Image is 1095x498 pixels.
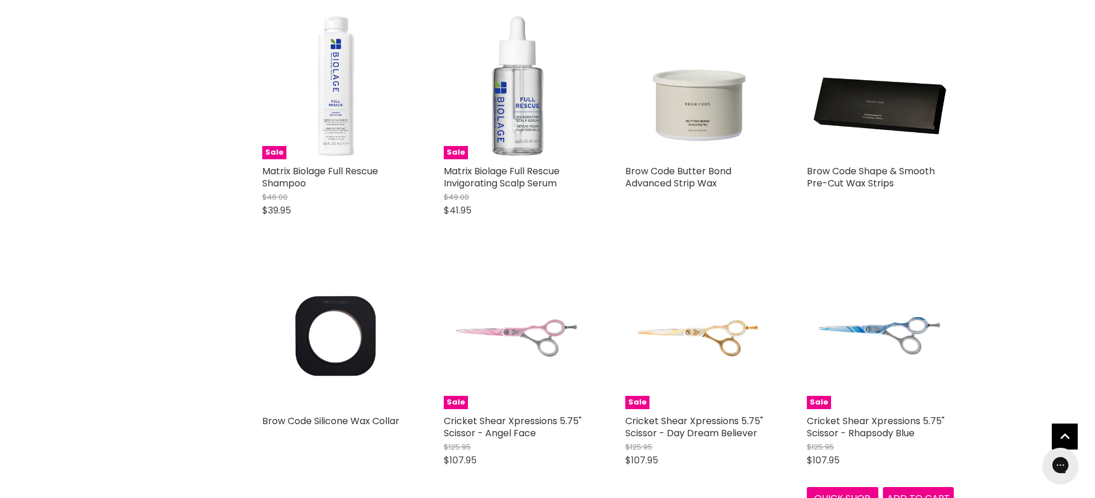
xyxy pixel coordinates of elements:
a: Brow Code Shape & Smooth Pre-Cut Wax Strips [807,164,935,190]
span: $107.95 [807,454,840,467]
span: $125.95 [807,441,834,452]
span: Sale [807,396,831,409]
a: Matrix Biolage Full Rescue ShampooSale [262,12,409,159]
span: $41.95 [444,204,471,217]
img: Matrix Biolage Full Rescue Shampoo [262,12,409,159]
span: $125.95 [444,441,471,452]
a: Matrix Biolage Full Rescue Shampoo [262,164,378,190]
img: Cricket Shear Xpressions 5.75 [625,264,772,408]
a: Matrix Biolage Full Rescue Invigorating Scalp Serum [444,164,560,190]
span: $49.00 [444,192,469,203]
a: Cricket Shear Xpressions 5.75" Scissor - Rhapsody Blue [807,414,945,440]
span: $107.95 [444,454,477,467]
a: Cricket Shear Xpressions 5.75Sale [625,262,772,409]
img: Cricket Shear Xpressions 5.75 [807,264,954,408]
span: Sale [625,396,650,409]
img: Cricket Shear Xpressions 5.75 [444,264,591,408]
a: Cricket Shear Xpressions 5.75Sale [444,262,591,409]
img: Matrix Biolage Full Rescue Invigorating Scalp Serum [444,12,591,159]
a: Matrix Biolage Full Rescue Invigorating Scalp SerumSale [444,12,591,159]
iframe: Gorgias live chat messenger [1037,444,1083,486]
a: Cricket Shear Xpressions 5.75" Scissor - Day Dream Believer [625,414,763,440]
a: Cricket Shear Xpressions 5.75Sale [807,262,954,409]
span: $125.95 [625,441,652,452]
img: Brow Code Silicone Wax Collar [262,262,409,409]
span: Sale [444,396,468,409]
span: Sale [262,146,286,159]
span: $39.95 [262,204,291,217]
a: Brow Code Butter Bond Advanced Strip Wax [625,164,731,190]
a: Brow Code Silicone Wax Collar [262,414,399,428]
a: Cricket Shear Xpressions 5.75" Scissor - Angel Face [444,414,582,440]
img: Brow Code Butter Bond Advanced Strip Wax [625,12,772,159]
span: $46.00 [262,192,288,203]
span: Sale [444,146,468,159]
img: Brow Code Shape & Smooth Pre-Cut Wax Strips [807,12,954,159]
span: $107.95 [625,454,658,467]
